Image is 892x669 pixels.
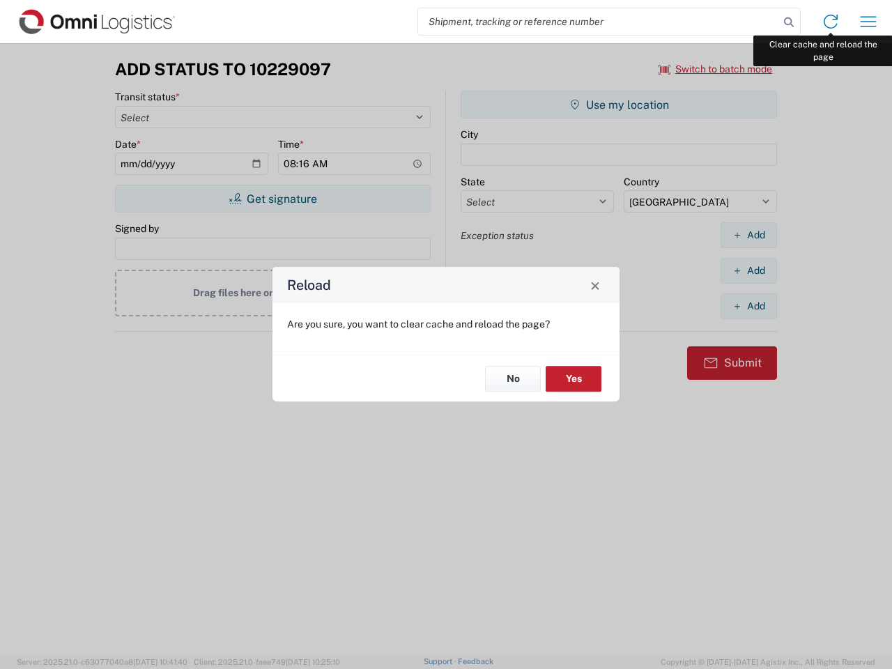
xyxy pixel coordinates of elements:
input: Shipment, tracking or reference number [418,8,779,35]
button: No [485,366,541,392]
p: Are you sure, you want to clear cache and reload the page? [287,318,605,330]
button: Yes [546,366,601,392]
button: Close [585,275,605,295]
h4: Reload [287,275,331,295]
